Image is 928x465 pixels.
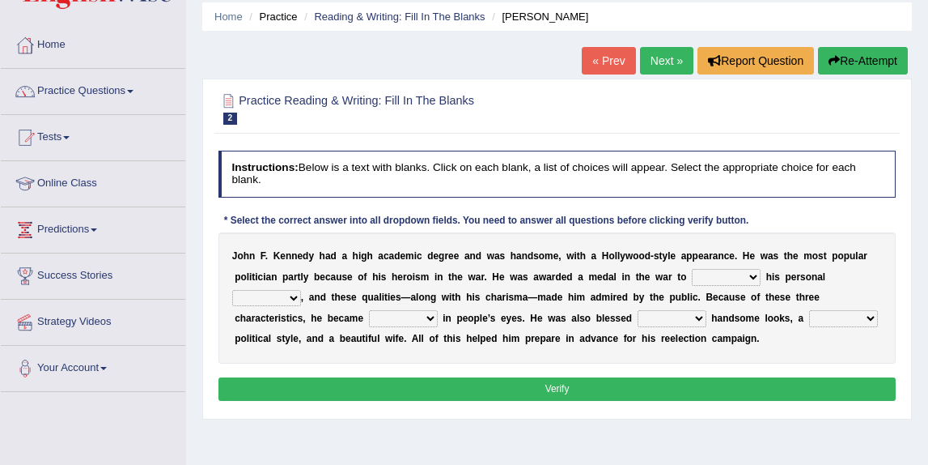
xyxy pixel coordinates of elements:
[388,292,390,303] b: i
[551,292,557,303] b: d
[485,292,491,303] b: c
[610,292,612,303] b: i
[698,250,704,262] b: e
[800,271,806,283] b: s
[633,292,639,303] b: b
[341,292,346,303] b: e
[358,250,361,262] b: i
[218,151,896,197] h4: Below is a text with blanks. Click on each blank, a list of choices will appear. Select the appro...
[557,292,563,303] b: e
[574,250,576,262] b: i
[620,250,625,262] b: y
[314,11,485,23] a: Reading & Writing: Fill In The Blanks
[263,271,265,283] b: i
[612,292,617,303] b: r
[765,292,769,303] b: t
[602,292,611,303] b: m
[448,250,454,262] b: e
[303,250,308,262] b: d
[659,292,664,303] b: e
[325,271,331,283] b: c
[809,292,815,303] b: e
[645,271,650,283] b: e
[545,250,553,262] b: m
[636,271,639,283] b: t
[793,250,799,262] b: e
[751,292,756,303] b: o
[784,250,787,262] b: t
[430,292,436,303] b: g
[320,250,325,262] b: h
[218,91,638,125] h2: Practice Reading & Writing: Fill In The Blanks
[552,271,556,283] b: r
[818,250,824,262] b: s
[791,271,797,283] b: e
[378,250,383,262] b: a
[539,250,545,262] b: o
[588,271,597,283] b: m
[341,271,347,283] b: s
[582,47,635,75] a: « Prev
[247,271,249,283] b: l
[470,250,476,262] b: n
[823,271,825,283] b: l
[378,271,380,283] b: i
[231,161,298,173] b: Instructions:
[1,346,185,386] a: Your Account
[434,271,437,283] b: i
[533,271,539,283] b: a
[676,292,681,303] b: u
[773,250,779,262] b: s
[454,250,460,262] b: e
[625,271,630,283] b: n
[245,9,297,24] li: Practice
[769,292,774,303] b: h
[488,9,588,24] li: [PERSON_NAME]
[392,271,397,283] b: h
[615,250,617,262] b: l
[361,250,367,262] b: g
[332,292,335,303] b: t
[780,292,786,303] b: s
[223,113,238,125] span: 2
[468,271,476,283] b: w
[787,250,793,262] b: h
[516,250,522,262] b: a
[448,271,451,283] b: t
[832,250,837,262] b: p
[451,292,455,303] b: t
[291,250,297,262] b: n
[308,250,314,262] b: y
[1,23,185,63] a: Home
[381,271,387,283] b: s
[235,271,240,283] b: p
[282,271,288,283] b: p
[336,271,341,283] b: u
[523,271,528,283] b: s
[249,250,255,262] b: n
[442,292,449,303] b: w
[476,271,481,283] b: a
[638,250,644,262] b: o
[812,250,818,262] b: o
[514,292,523,303] b: m
[421,271,430,283] b: m
[320,271,325,283] b: e
[533,250,539,262] b: s
[301,271,303,283] b: l
[301,292,303,303] b: ,
[341,250,347,262] b: a
[617,250,620,262] b: l
[500,250,506,262] b: s
[1,254,185,294] a: Success Stories
[418,292,424,303] b: o
[397,271,403,283] b: e
[457,271,463,283] b: e
[772,271,774,283] b: i
[663,250,668,262] b: y
[1,115,185,156] a: Tests
[713,250,718,262] b: a
[294,271,298,283] b: r
[437,271,443,283] b: n
[546,292,552,303] b: a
